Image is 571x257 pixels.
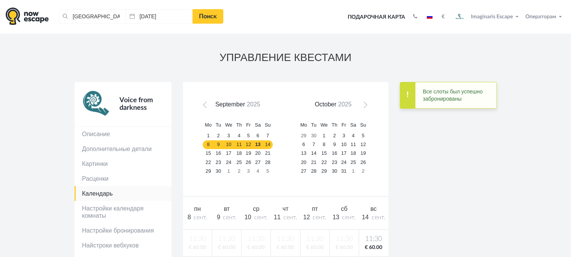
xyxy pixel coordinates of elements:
[298,167,309,175] a: 27
[400,82,497,109] div: Все слоты был успешно забронированы
[311,122,317,128] span: Tuesday
[224,206,229,212] span: вт
[203,158,213,167] a: 22
[244,140,253,149] a: 12
[214,132,223,140] a: 2
[339,167,348,175] a: 31
[338,101,352,108] span: 2025
[362,214,369,220] span: 14
[309,167,318,175] a: 28
[371,206,377,212] span: вс
[330,167,339,175] a: 30
[318,158,330,167] a: 22
[234,140,244,149] a: 11
[309,149,318,158] a: 14
[75,141,172,156] a: Дополнительные детали
[330,149,339,158] a: 16
[309,140,318,149] a: 7
[126,9,193,24] input: Дата
[358,149,368,158] a: 19
[339,149,348,158] a: 17
[245,214,251,220] span: 10
[318,149,330,158] a: 15
[358,101,369,112] a: Next
[330,132,339,140] a: 2
[75,171,172,186] a: Расценки
[525,14,556,19] span: Операторам
[223,214,237,220] span: сент.
[263,132,273,140] a: 7
[358,132,368,140] a: 5
[214,140,223,149] a: 9
[263,149,273,158] a: 21
[263,140,273,149] a: 14
[244,132,253,140] a: 5
[318,140,330,149] a: 8
[300,122,307,128] span: Monday
[216,122,221,128] span: Tuesday
[223,132,234,140] a: 3
[214,158,223,167] a: 23
[438,13,449,21] button: €
[75,201,172,223] a: Настройки календаря комнаты
[75,223,172,238] a: Настройки бронирования
[318,132,330,140] a: 1
[244,167,253,175] a: 3
[283,214,297,220] span: сент.
[274,214,281,220] span: 11
[223,167,234,175] a: 1
[204,103,210,109] span: Prev
[223,149,234,158] a: 17
[192,9,223,24] a: Поиск
[361,103,367,109] span: Next
[203,140,213,149] a: 8
[341,206,347,212] span: сб
[298,149,309,158] a: 13
[348,158,358,167] a: 25
[253,167,263,175] a: 4
[236,122,242,128] span: Thursday
[217,214,220,220] span: 9
[348,140,358,149] a: 11
[253,158,263,167] a: 27
[450,9,522,24] button: Imaginaris Escape
[223,140,234,149] a: 10
[246,122,251,128] span: Friday
[203,132,213,140] a: 1
[194,206,201,212] span: пн
[254,214,268,220] span: сент.
[214,149,223,158] a: 16
[244,149,253,158] a: 19
[263,158,273,167] a: 28
[315,101,336,108] span: October
[253,149,263,158] a: 20
[225,122,232,128] span: Wednesday
[265,122,271,128] span: Sunday
[234,167,244,175] a: 2
[309,158,318,167] a: 21
[442,14,445,19] strong: €
[523,13,565,21] button: Операторам
[59,9,126,24] input: Город или название квеста
[360,122,366,128] span: Sunday
[313,214,326,220] span: сент.
[6,7,49,25] img: logo
[253,206,259,212] span: ср
[427,15,433,19] img: ru.jpg
[202,101,213,112] a: Prev
[255,122,261,128] span: Saturday
[75,127,172,141] a: Описание
[247,101,261,108] span: 2025
[348,149,358,158] a: 18
[253,132,263,140] a: 6
[339,140,348,149] a: 10
[234,158,244,167] a: 25
[263,167,273,175] a: 5
[330,140,339,149] a: 9
[330,158,339,167] a: 23
[298,132,309,140] a: 29
[358,140,368,149] a: 12
[320,122,328,128] span: Wednesday
[234,132,244,140] a: 4
[361,244,387,251] span: € 60.00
